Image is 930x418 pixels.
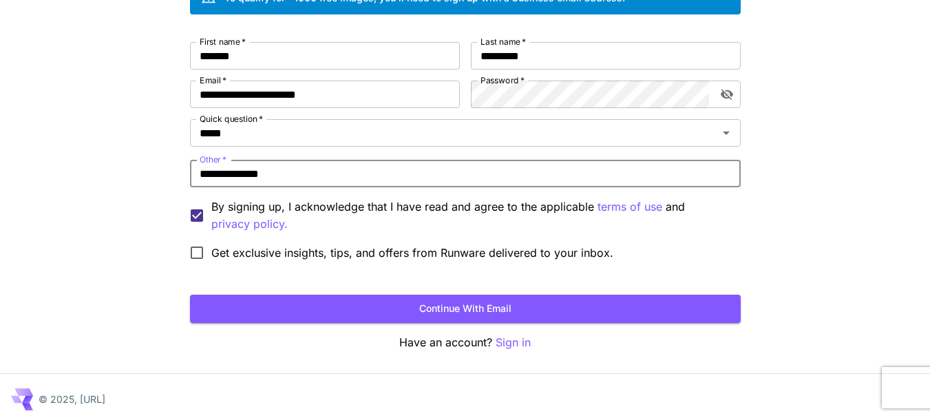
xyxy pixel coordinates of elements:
[717,123,736,143] button: Open
[496,334,531,351] button: Sign in
[211,198,730,233] p: By signing up, I acknowledge that I have read and agree to the applicable and
[480,36,526,48] label: Last name
[211,216,288,233] p: privacy policy.
[715,82,739,107] button: toggle password visibility
[39,392,105,406] p: © 2025, [URL]
[200,36,246,48] label: First name
[200,74,226,86] label: Email
[190,295,741,323] button: Continue with email
[480,74,525,86] label: Password
[211,244,613,261] span: Get exclusive insights, tips, and offers from Runware delivered to your inbox.
[598,198,662,216] p: terms of use
[211,216,288,233] button: By signing up, I acknowledge that I have read and agree to the applicable terms of use and
[190,334,741,351] p: Have an account?
[598,198,662,216] button: By signing up, I acknowledge that I have read and agree to the applicable and privacy policy.
[200,113,263,125] label: Quick question
[200,154,226,165] label: Other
